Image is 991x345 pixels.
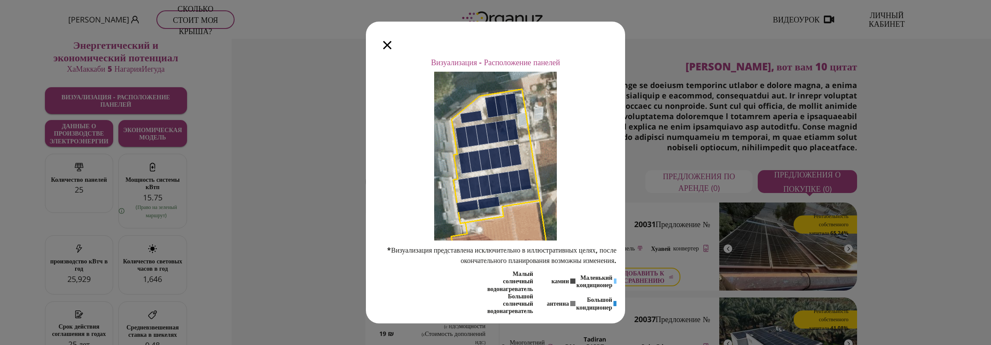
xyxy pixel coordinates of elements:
[431,57,560,67] font: Визуализация - Расположение панелей
[387,245,616,265] font: *Визуализация представлена ​​исключительно в иллюстративных целях, после окончательного планирова...
[434,72,557,241] img: Компоновка панели
[487,292,533,315] font: Большой солнечный водонагреватель
[547,299,569,307] font: антенна
[487,269,533,293] font: Малый солнечный водонагреватель
[551,277,569,285] font: камин
[576,295,612,311] font: Большой кондиционер
[576,273,612,289] font: Маленький кондиционер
